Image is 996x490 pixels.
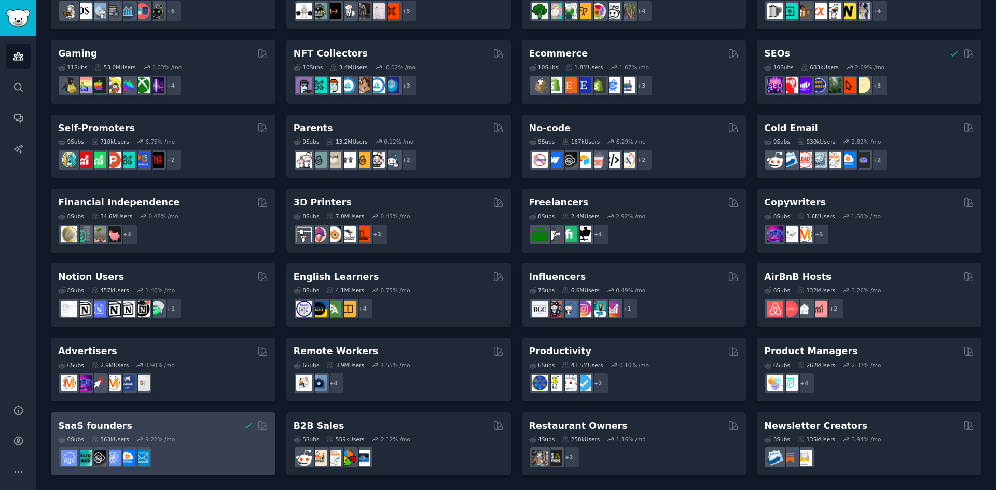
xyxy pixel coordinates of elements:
[796,77,812,93] img: seogrowth
[619,3,635,19] img: GardenersWorld
[796,3,812,19] img: AnalogCommunity
[851,287,881,294] div: 3.26 % /mo
[616,213,645,220] div: 2.92 % /mo
[619,152,635,168] img: Adalo
[354,77,370,93] img: CryptoArt
[352,298,374,319] div: + 4
[782,77,798,93] img: TechSEO
[91,287,129,294] div: 457k Users
[796,450,812,466] img: Newsletters
[296,226,312,242] img: 3Dprinting
[796,152,812,168] img: LeadGeneration
[58,47,97,60] h2: Gaming
[58,271,124,284] h2: Notion Users
[76,450,92,466] img: microsaas
[808,223,829,245] div: + 5
[119,77,135,93] img: gamers
[76,3,92,19] img: datascience
[590,3,606,19] img: flowers
[160,149,182,171] div: + 2
[145,436,175,443] div: 9.22 % /mo
[61,152,77,168] img: AppIdeas
[619,361,649,369] div: 0.10 % /mo
[366,223,388,245] div: + 3
[546,450,562,466] img: BarOwners
[105,301,121,317] img: NotionGeeks
[294,419,344,432] h2: B2B Sales
[616,436,646,443] div: 1.16 % /mo
[90,226,106,242] img: Fire
[546,152,562,168] img: webflow
[294,196,352,209] h2: 3D Printers
[76,375,92,391] img: SEO
[134,77,150,93] img: XboxGamers
[811,77,827,93] img: SEO_cases
[529,138,555,145] div: 9 Sub s
[340,3,356,19] img: weightroom
[782,226,798,242] img: KeepWriting
[296,301,312,317] img: languagelearning
[532,226,548,242] img: forhire
[61,226,77,242] img: UKPersonalFinance
[61,450,77,466] img: SaaS
[340,450,356,466] img: B2BSales
[134,3,150,19] img: datasets
[561,226,577,242] img: Fiverr
[797,436,835,443] div: 135k Users
[325,77,341,93] img: NFTmarket
[311,301,327,317] img: EnglishLearning
[384,64,416,71] div: -0.02 % /mo
[326,436,364,443] div: 559k Users
[764,213,790,220] div: 8 Sub s
[76,152,92,168] img: youtubepromotion
[565,64,603,71] div: 1.8M Users
[764,361,790,369] div: 6 Sub s
[631,75,653,96] div: + 3
[311,77,327,93] img: NFTMarketplace
[119,375,135,391] img: FacebookAds
[119,301,135,317] img: AskNotion
[575,375,591,391] img: getdisciplined
[764,138,790,145] div: 9 Sub s
[851,436,881,443] div: 3.94 % /mo
[90,450,106,466] img: NoCodeSaaS
[294,436,320,443] div: 5 Sub s
[58,213,84,220] div: 8 Sub s
[294,213,320,220] div: 8 Sub s
[369,77,385,93] img: OpenseaMarket
[90,152,106,168] img: selfpromotion
[381,361,410,369] div: 1.55 % /mo
[767,375,783,391] img: ProductManagement
[546,375,562,391] img: lifehacks
[546,3,562,19] img: succulents
[369,3,385,19] img: physicaltherapy
[529,196,589,209] h2: Freelancers
[840,77,856,93] img: GoogleSearchConsole
[532,152,548,168] img: nocode
[616,298,638,319] div: + 1
[383,77,399,93] img: DigitalItems
[575,77,591,93] img: EtsySellers
[616,287,645,294] div: 0.49 % /mo
[119,450,135,466] img: B2BSaaS
[6,9,30,27] img: GummySearch logo
[529,361,555,369] div: 6 Sub s
[529,47,588,60] h2: Ecommerce
[354,450,370,466] img: B_2_B_Selling_Tips
[854,152,870,168] img: EmailOutreach
[529,122,571,135] h2: No-code
[619,64,649,71] div: 1.67 % /mo
[764,345,857,358] h2: Product Managers
[105,3,121,19] img: dataengineering
[764,271,831,284] h2: AirBnB Hosts
[793,372,815,394] div: + 4
[562,287,600,294] div: 6.6M Users
[616,138,646,145] div: 6.29 % /mo
[58,287,84,294] div: 8 Sub s
[395,149,417,171] div: + 2
[631,149,653,171] div: + 2
[796,301,812,317] img: rentalproperties
[90,77,106,93] img: macgaming
[825,152,841,168] img: b2b_sales
[90,375,106,391] img: PPC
